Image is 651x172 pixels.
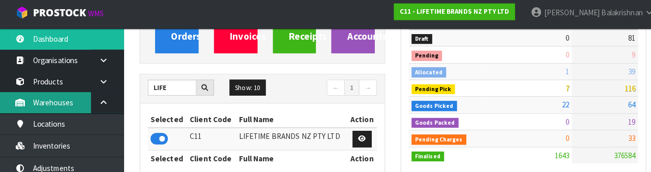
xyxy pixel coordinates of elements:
th: Client Code [184,150,232,166]
span: 22 [553,101,560,110]
small: WMS [86,11,102,21]
span: Balakrishnan [591,10,632,20]
th: Full Name [232,150,342,166]
a: C11 - LIFETIME BRANDS NZ PTY LTD [388,6,507,22]
strong: C11 - LIFETIME BRANDS NZ PTY LTD [393,10,501,18]
input: Search clients [145,81,193,97]
img: cube-alt.png [15,9,28,21]
span: 116 [614,84,625,94]
th: Client Code [184,112,232,128]
td: C11 [184,128,232,150]
span: Goods Picked [405,102,450,112]
span: 376584 [604,151,625,160]
span: Pending [405,52,435,63]
th: Selected [145,112,184,128]
span: 64 [618,101,625,110]
a: ← [321,81,339,97]
span: Finalised [405,152,437,162]
span: 1643 [546,151,560,160]
span: Pending Charges [405,135,459,145]
span: ProStock [33,9,84,22]
span: Draft [405,36,425,46]
span: Allocated [405,69,439,79]
span: 0 [556,51,560,61]
span: 0 [556,35,560,45]
span: Goods Packed [405,119,451,129]
a: 1 [339,81,353,97]
span: 1 [556,68,560,78]
span: 9 [622,51,625,61]
th: Selected [145,150,184,166]
td: LIFETIME BRANDS NZ PTY LTD [232,128,342,150]
th: Action [342,150,371,166]
nav: Page navigation [265,81,371,99]
button: Show: 10 [226,81,261,97]
span: [PERSON_NAME] [535,10,590,20]
span: 7 [556,84,560,94]
span: Pending Pick [405,85,448,96]
span: 19 [618,118,625,127]
span: 33 [618,134,625,144]
span: 0 [556,118,560,127]
th: Action [342,112,371,128]
a: → [353,81,371,97]
span: 81 [618,35,625,45]
span: 0 [556,134,560,144]
th: Full Name [232,112,342,128]
span: 39 [618,68,625,78]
